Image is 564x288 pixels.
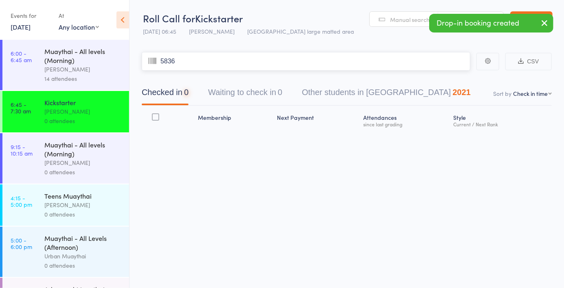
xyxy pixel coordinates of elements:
[2,184,129,226] a: 4:15 -5:00 pmTeens Muaythai[PERSON_NAME]0 attendees
[11,143,33,156] time: 9:15 - 10:15 am
[363,121,447,127] div: since last grading
[452,88,471,97] div: 2021
[450,109,552,131] div: Style
[11,101,31,114] time: 6:45 - 7:30 am
[278,88,282,97] div: 0
[513,89,548,97] div: Check in time
[510,11,553,28] a: Exit roll call
[44,65,122,74] div: [PERSON_NAME]
[2,227,129,277] a: 5:00 -6:00 pmMuaythai - All Levels (Afternoon)Urban Muaythai0 attendees
[11,9,50,22] div: Events for
[454,121,549,127] div: Current / Next Rank
[2,91,129,132] a: 6:45 -7:30 amKickstarter[PERSON_NAME]0 attendees
[195,109,274,131] div: Membership
[44,107,122,116] div: [PERSON_NAME]
[44,200,122,210] div: [PERSON_NAME]
[274,109,360,131] div: Next Payment
[184,88,189,97] div: 0
[143,27,176,35] span: [DATE] 06:45
[44,167,122,177] div: 0 attendees
[189,27,235,35] span: [PERSON_NAME]
[44,210,122,219] div: 0 attendees
[302,84,471,105] button: Other students in [GEOGRAPHIC_DATA]2021
[11,237,32,250] time: 5:00 - 6:00 pm
[44,191,122,200] div: Teens Muaythai
[142,84,189,105] button: Checked in0
[59,22,99,31] div: Any location
[44,116,122,126] div: 0 attendees
[429,14,553,32] div: Drop-in booking created
[11,195,32,208] time: 4:15 - 5:00 pm
[360,109,450,131] div: Atten­dances
[11,22,31,31] a: [DATE]
[44,261,122,270] div: 0 attendees
[11,50,32,63] time: 6:00 - 6:45 am
[2,133,129,184] a: 9:15 -10:15 amMuaythai - All levels (Morning)[PERSON_NAME]0 attendees
[44,98,122,107] div: Kickstarter
[2,40,129,90] a: 6:00 -6:45 amMuaythai - All levels (Morning)[PERSON_NAME]14 attendees
[44,47,122,65] div: Muaythai - All levels (Morning)
[143,11,195,25] span: Roll Call for
[208,84,282,105] button: Waiting to check in0
[142,52,470,71] input: Scan member card
[44,234,122,251] div: Muaythai - All Levels (Afternoon)
[44,158,122,167] div: [PERSON_NAME]
[44,74,122,83] div: 14 attendees
[505,53,552,70] button: CSV
[195,11,243,25] span: Kickstarter
[44,251,122,261] div: Urban Muaythai
[493,89,511,97] label: Sort by
[390,15,430,24] span: Manual search
[247,27,354,35] span: [GEOGRAPHIC_DATA] large matted area
[59,9,99,22] div: At
[44,140,122,158] div: Muaythai - All levels (Morning)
